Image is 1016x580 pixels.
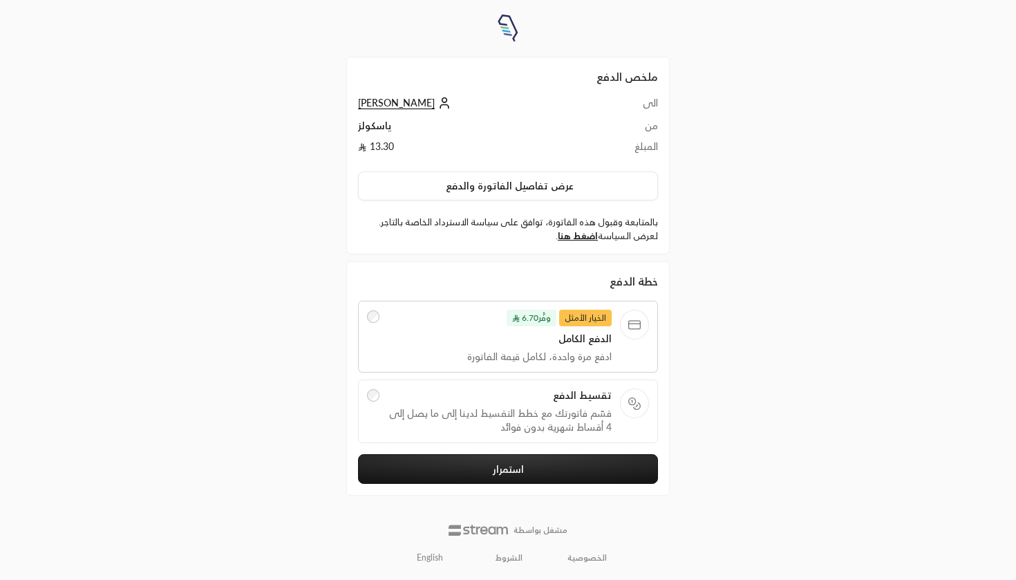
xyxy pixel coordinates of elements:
input: تقسيط الدفعقسّم فاتورتك مع خطط التقسيط لدينا إلى ما يصل إلى 4 أقساط شهرية بدون فوائد [367,389,379,402]
h2: ملخص الدفع [358,68,658,85]
span: قسّم فاتورتك مع خطط التقسيط لدينا إلى ما يصل إلى 4 أقساط شهرية بدون فوائد [388,406,612,434]
td: المبلغ [599,140,658,160]
p: مشغل بواسطة [514,525,567,536]
span: وفَّر 6.70 [507,310,556,326]
img: Company Logo [489,8,527,46]
span: تقسيط الدفع [388,389,612,402]
a: اضغط هنا [558,230,598,241]
a: [PERSON_NAME] [358,97,454,109]
span: الخيار الأمثل [559,310,612,326]
input: الخيار الأمثلوفَّر6.70 الدفع الكاملادفع مرة واحدة، لكامل قيمة الفاتورة [367,310,379,323]
td: ياسكولز [358,119,599,140]
span: ادفع مرة واحدة، لكامل قيمة الفاتورة [388,350,612,364]
td: من [599,119,658,140]
a: الشروط [496,552,523,563]
td: الى [599,96,658,119]
a: English [409,547,451,569]
span: الدفع الكامل [388,332,612,346]
button: استمرار [358,454,658,484]
button: عرض تفاصيل الفاتورة والدفع [358,171,658,200]
span: [PERSON_NAME] [358,97,435,109]
a: الخصوصية [567,552,607,563]
div: خطة الدفع [358,273,658,290]
td: 13.30 [358,140,599,160]
label: بالمتابعة وقبول هذه الفاتورة، توافق على سياسة الاسترداد الخاصة بالتاجر. لعرض السياسة . [358,216,658,243]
